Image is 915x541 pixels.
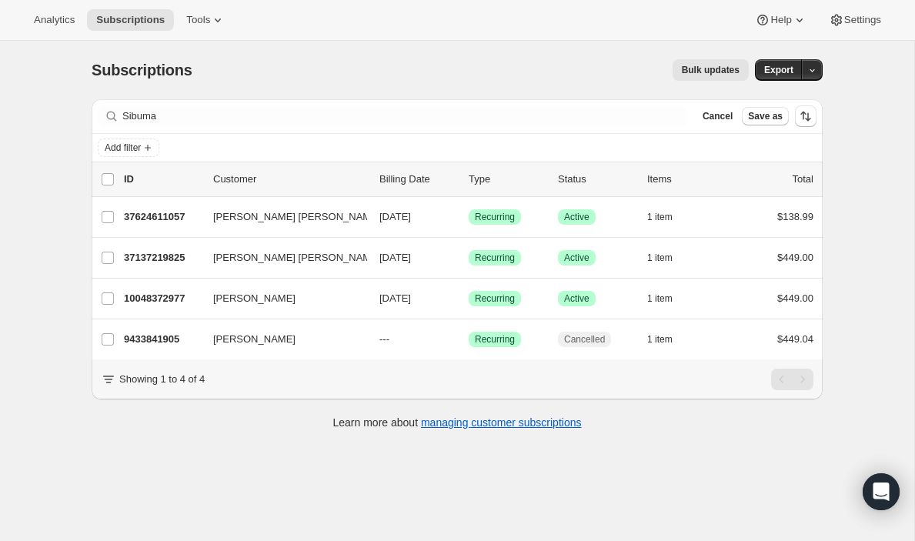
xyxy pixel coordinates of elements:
[124,250,201,265] p: 37137219825
[177,9,235,31] button: Tools
[746,9,816,31] button: Help
[748,110,783,122] span: Save as
[777,252,813,263] span: $449.00
[793,172,813,187] p: Total
[124,332,201,347] p: 9433841905
[124,209,201,225] p: 37624611057
[213,209,380,225] span: [PERSON_NAME] [PERSON_NAME]
[647,172,724,187] div: Items
[92,62,192,78] span: Subscriptions
[213,250,380,265] span: [PERSON_NAME] [PERSON_NAME]
[844,14,881,26] span: Settings
[105,142,141,154] span: Add filter
[647,333,673,346] span: 1 item
[673,59,749,81] button: Bulk updates
[96,14,165,26] span: Subscriptions
[34,14,75,26] span: Analytics
[87,9,174,31] button: Subscriptions
[703,110,733,122] span: Cancel
[820,9,890,31] button: Settings
[213,172,367,187] p: Customer
[777,211,813,222] span: $138.99
[379,211,411,222] span: [DATE]
[124,291,201,306] p: 10048372977
[647,252,673,264] span: 1 item
[124,288,813,309] div: 10048372977[PERSON_NAME][DATE]SuccessRecurringSuccessActive1 item$449.00
[564,252,589,264] span: Active
[770,14,791,26] span: Help
[124,172,201,187] p: ID
[421,416,582,429] a: managing customer subscriptions
[98,139,159,157] button: Add filter
[122,105,687,127] input: Filter subscribers
[204,327,358,352] button: [PERSON_NAME]
[379,333,389,345] span: ---
[475,333,515,346] span: Recurring
[564,292,589,305] span: Active
[647,247,690,269] button: 1 item
[742,107,789,125] button: Save as
[204,245,358,270] button: [PERSON_NAME] [PERSON_NAME]
[564,211,589,223] span: Active
[647,206,690,228] button: 1 item
[124,206,813,228] div: 37624611057[PERSON_NAME] [PERSON_NAME][DATE]SuccessRecurringSuccessActive1 item$138.99
[213,291,296,306] span: [PERSON_NAME]
[564,333,605,346] span: Cancelled
[777,292,813,304] span: $449.00
[25,9,84,31] button: Analytics
[204,205,358,229] button: [PERSON_NAME] [PERSON_NAME]
[379,292,411,304] span: [DATE]
[475,292,515,305] span: Recurring
[795,105,816,127] button: Sort the results
[213,332,296,347] span: [PERSON_NAME]
[647,329,690,350] button: 1 item
[863,473,900,510] div: Open Intercom Messenger
[475,211,515,223] span: Recurring
[379,252,411,263] span: [DATE]
[647,288,690,309] button: 1 item
[204,286,358,311] button: [PERSON_NAME]
[755,59,803,81] button: Export
[186,14,210,26] span: Tools
[558,172,635,187] p: Status
[124,172,813,187] div: IDCustomerBilling DateTypeStatusItemsTotal
[764,64,793,76] span: Export
[469,172,546,187] div: Type
[647,211,673,223] span: 1 item
[333,415,582,430] p: Learn more about
[475,252,515,264] span: Recurring
[119,372,205,387] p: Showing 1 to 4 of 4
[682,64,740,76] span: Bulk updates
[647,292,673,305] span: 1 item
[124,247,813,269] div: 37137219825[PERSON_NAME] [PERSON_NAME][DATE]SuccessRecurringSuccessActive1 item$449.00
[696,107,739,125] button: Cancel
[777,333,813,345] span: $449.04
[124,329,813,350] div: 9433841905[PERSON_NAME]---SuccessRecurringCancelled1 item$449.04
[379,172,456,187] p: Billing Date
[771,369,813,390] nav: Pagination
